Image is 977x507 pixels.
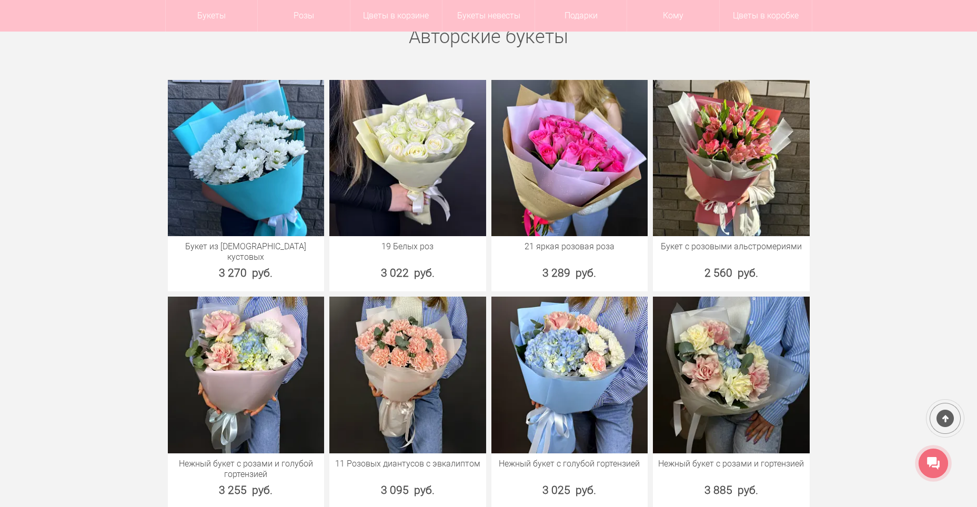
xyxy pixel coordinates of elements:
[329,80,486,237] img: 19 Белых роз
[491,482,648,498] div: 3 025 руб.
[658,459,804,469] a: Нежный букет с розами и гортензией
[168,265,325,281] div: 3 270 руб.
[653,297,810,453] img: Нежный букет с розами и гортензией
[168,297,325,453] img: Нежный букет с розами и голубой гортензией
[329,482,486,498] div: 3 095 руб.
[168,482,325,498] div: 3 255 руб.
[335,241,481,252] a: 19 Белых роз
[409,26,568,48] a: Авторские букеты
[329,297,486,453] img: 11 Розовых диантусов с эвкалиптом
[168,80,325,237] img: Букет из хризантем кустовых
[653,482,810,498] div: 3 885 руб.
[497,459,643,469] a: Нежный букет с голубой гортензией
[335,459,481,469] a: 11 Розовых диантусов с эвкалиптом
[329,265,486,281] div: 3 022 руб.
[491,297,648,453] img: Нежный букет с голубой гортензией
[658,241,804,252] a: Букет с розовыми альстромериями
[491,80,648,237] img: 21 яркая розовая роза
[173,459,319,480] a: Нежный букет с розами и голубой гортензией
[497,241,643,252] a: 21 яркая розовая роза
[491,265,648,281] div: 3 289 руб.
[173,241,319,262] a: Букет из [DEMOGRAPHIC_DATA] кустовых
[653,265,810,281] div: 2 560 руб.
[653,80,810,237] img: Букет с розовыми альстромериями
